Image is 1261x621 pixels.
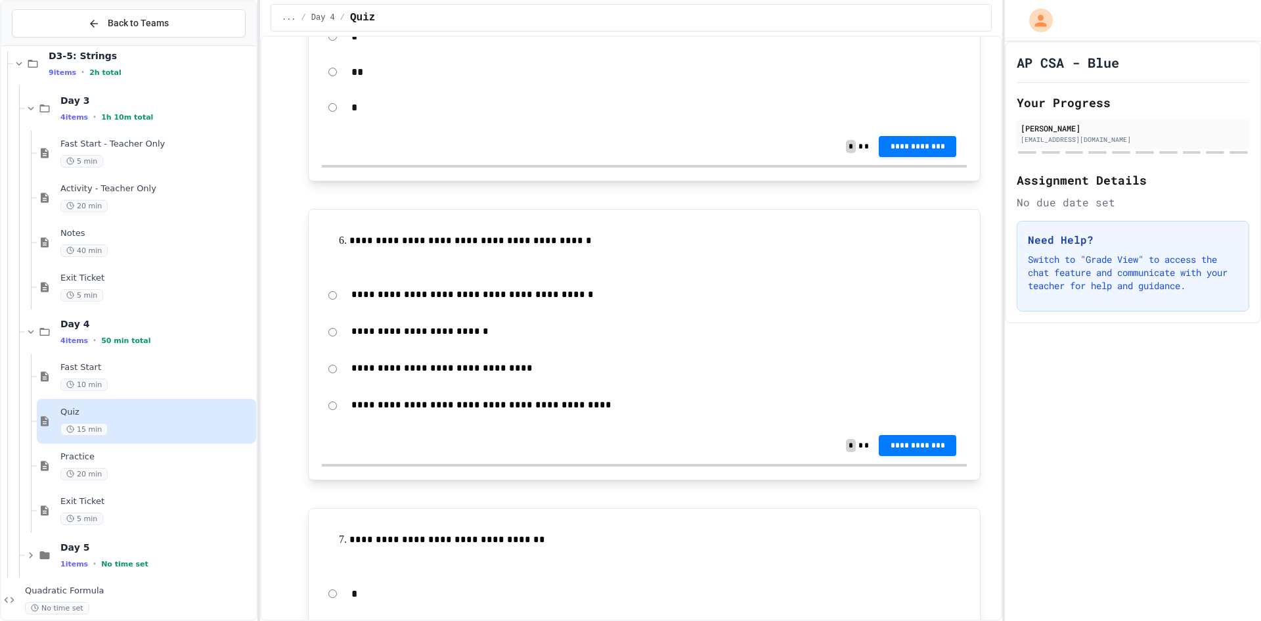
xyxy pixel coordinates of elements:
span: ... [282,12,296,23]
div: No due date set [1017,195,1249,210]
div: [EMAIL_ADDRESS][DOMAIN_NAME] [1021,135,1245,145]
span: 40 min [60,244,108,257]
span: No time set [25,602,89,614]
span: 15 min [60,423,108,436]
span: / [340,12,345,23]
span: No time set [101,560,148,568]
h2: Assignment Details [1017,171,1249,189]
p: Switch to "Grade View" to access the chat feature and communicate with your teacher for help and ... [1028,253,1238,292]
span: Fast Start [60,362,254,373]
div: [PERSON_NAME] [1021,122,1245,134]
span: Day 3 [60,95,254,106]
h3: Need Help? [1028,232,1238,248]
span: Quiz [60,407,254,418]
h2: Your Progress [1017,93,1249,112]
span: Activity - Teacher Only [60,183,254,195]
span: • [93,559,96,569]
span: Quadratic Formula [25,586,254,597]
span: Notes [60,228,254,239]
span: 4 items [60,113,88,122]
span: 2h total [89,68,122,77]
span: 10 min [60,379,108,391]
span: 5 min [60,289,103,302]
span: 1 items [60,560,88,568]
span: 20 min [60,200,108,212]
span: / [301,12,306,23]
span: 5 min [60,513,103,525]
span: • [93,335,96,346]
span: 4 items [60,336,88,345]
span: 9 items [49,68,76,77]
span: Exit Ticket [60,496,254,507]
span: 5 min [60,155,103,168]
span: Back to Teams [108,16,169,30]
button: Back to Teams [12,9,246,37]
span: Day 4 [311,12,335,23]
span: • [81,67,84,78]
span: 20 min [60,468,108,480]
span: Day 5 [60,541,254,553]
span: 50 min total [101,336,150,345]
span: Day 4 [60,318,254,330]
span: • [93,112,96,122]
h1: AP CSA - Blue [1017,53,1119,72]
div: My Account [1015,5,1056,35]
span: 1h 10m total [101,113,153,122]
span: Fast Start - Teacher Only [60,139,254,150]
span: Practice [60,451,254,463]
span: D3-5: Strings [49,50,254,62]
span: Exit Ticket [60,273,254,284]
span: Quiz [350,10,375,26]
